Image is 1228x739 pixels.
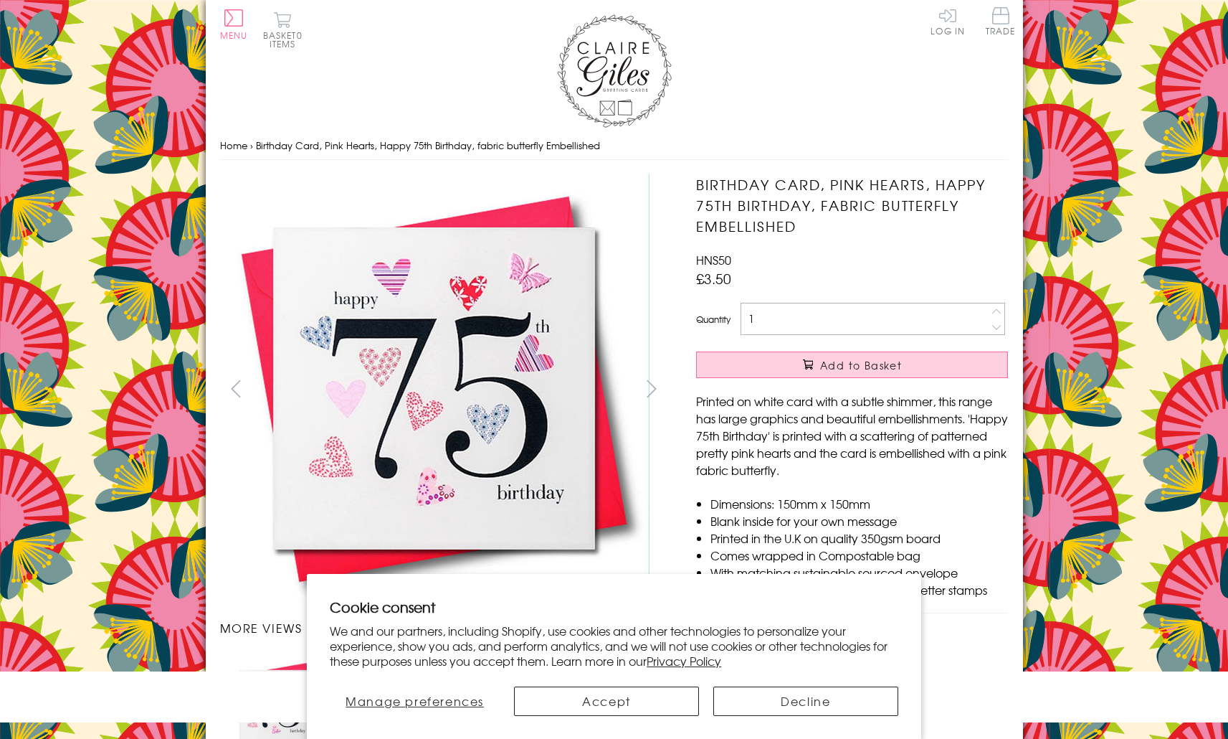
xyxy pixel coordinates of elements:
[330,597,898,617] h2: Cookie consent
[647,652,721,669] a: Privacy Policy
[986,7,1016,35] span: Trade
[557,14,672,128] img: Claire Giles Greetings Cards
[219,174,649,604] img: Birthday Card, Pink Hearts, Happy 75th Birthday, fabric butterfly Embellished
[930,7,965,35] a: Log In
[256,138,600,152] span: Birthday Card, Pink Hearts, Happy 75th Birthday, fabric butterfly Embellished
[667,174,1098,605] img: Birthday Card, Pink Hearts, Happy 75th Birthday, fabric butterfly Embellished
[696,313,730,326] label: Quantity
[346,692,484,710] span: Manage preferences
[220,131,1009,161] nav: breadcrumbs
[220,29,248,42] span: Menu
[696,352,1008,378] button: Add to Basket
[696,251,731,268] span: HNS50
[710,495,1008,512] li: Dimensions: 150mm x 150mm
[820,358,902,372] span: Add to Basket
[696,268,731,288] span: £3.50
[986,7,1016,38] a: Trade
[514,687,699,716] button: Accept
[263,11,303,48] button: Basket0 items
[713,687,898,716] button: Decline
[635,372,667,405] button: next
[250,138,253,152] span: ›
[710,547,1008,564] li: Comes wrapped in Compostable bag
[330,687,500,716] button: Manage preferences
[220,138,247,152] a: Home
[710,512,1008,529] li: Blank inside for your own message
[220,9,248,39] button: Menu
[220,372,252,405] button: prev
[696,392,1008,479] p: Printed on white card with a subtle shimmer, this range has large graphics and beautiful embellis...
[220,619,668,636] h3: More views
[696,174,1008,236] h1: Birthday Card, Pink Hearts, Happy 75th Birthday, fabric butterfly Embellished
[330,623,898,668] p: We and our partners, including Shopify, use cookies and other technologies to personalize your ex...
[710,529,1008,547] li: Printed in the U.K on quality 350gsm board
[270,29,303,50] span: 0 items
[710,564,1008,581] li: With matching sustainable sourced envelope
